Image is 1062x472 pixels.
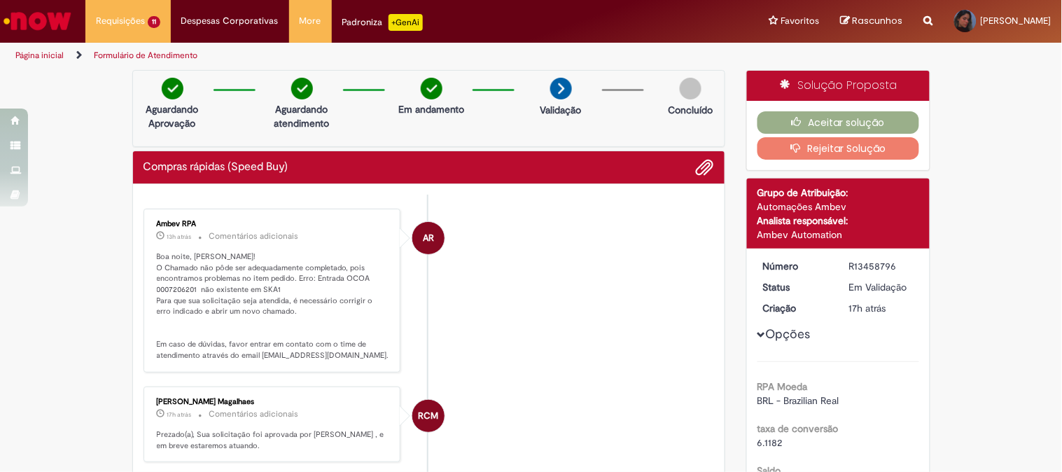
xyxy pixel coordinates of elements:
[753,280,839,294] dt: Status
[757,436,783,449] span: 6.1182
[167,410,192,419] span: 17h atrás
[757,111,919,134] button: Aceitar solução
[421,78,442,99] img: check-circle-green.png
[94,50,197,61] a: Formulário de Atendimento
[139,102,207,130] p: Aguardando Aprovação
[157,429,390,451] p: Prezado(a), Sua solicitação foi aprovada por [PERSON_NAME] , e em breve estaremos atuando.
[757,228,919,242] div: Ambev Automation
[167,410,192,419] time: 28/08/2025 15:53:16
[419,399,439,433] span: RCM
[412,400,445,432] div: Romulo Campos Magalhaes
[167,232,192,241] time: 28/08/2025 20:04:25
[781,14,820,28] span: Favoritos
[15,50,64,61] a: Página inicial
[757,137,919,160] button: Rejeitar Solução
[412,222,445,254] div: Ambev RPA
[291,78,313,99] img: check-circle-green.png
[157,251,390,361] p: Boa noite, [PERSON_NAME]! O Chamado não pôde ser adequadamente completado, pois encontramos probl...
[209,230,299,242] small: Comentários adicionais
[148,16,160,28] span: 11
[144,161,288,174] h2: Compras rápidas (Speed Buy) Histórico de tíquete
[668,103,713,117] p: Concluído
[398,102,464,116] p: Em andamento
[209,408,299,420] small: Comentários adicionais
[747,71,930,101] div: Solução Proposta
[757,186,919,200] div: Grupo de Atribuição:
[849,280,914,294] div: Em Validação
[981,15,1051,27] span: [PERSON_NAME]
[757,214,919,228] div: Analista responsável:
[757,380,808,393] b: RPA Moeda
[11,43,697,69] ul: Trilhas de página
[550,78,572,99] img: arrow-next.png
[757,200,919,214] div: Automações Ambev
[540,103,582,117] p: Validação
[753,301,839,315] dt: Criação
[96,14,145,28] span: Requisições
[157,220,390,228] div: Ambev RPA
[300,14,321,28] span: More
[268,102,336,130] p: Aguardando atendimento
[696,158,714,176] button: Adicionar anexos
[849,302,886,314] time: 28/08/2025 15:42:58
[162,78,183,99] img: check-circle-green.png
[680,78,701,99] img: img-circle-grey.png
[1,7,74,35] img: ServiceNow
[753,259,839,273] dt: Número
[757,394,839,407] span: BRL - Brazilian Real
[853,14,903,27] span: Rascunhos
[389,14,423,31] p: +GenAi
[157,398,390,406] div: [PERSON_NAME] Magalhaes
[342,14,423,31] div: Padroniza
[423,221,434,255] span: AR
[849,259,914,273] div: R13458796
[167,232,192,241] span: 13h atrás
[849,301,914,315] div: 28/08/2025 15:42:58
[181,14,279,28] span: Despesas Corporativas
[757,422,839,435] b: taxa de conversão
[841,15,903,28] a: Rascunhos
[849,302,886,314] span: 17h atrás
